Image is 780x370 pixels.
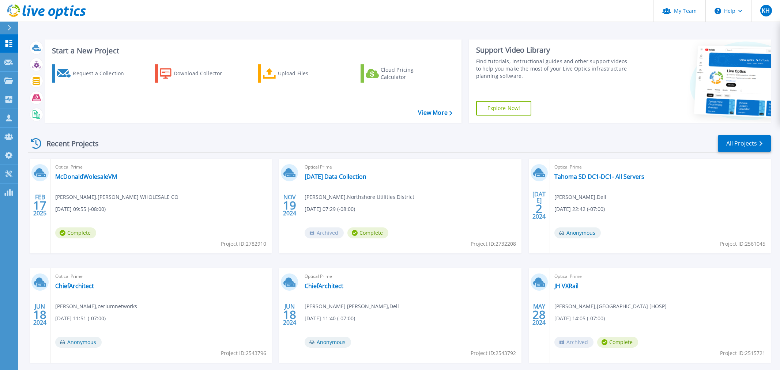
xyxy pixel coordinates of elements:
span: Anonymous [55,337,102,348]
div: JUN 2024 [283,301,297,328]
span: [PERSON_NAME] , Northshore Utilities District [305,193,414,201]
span: Optical Prime [554,163,766,171]
span: Anonymous [554,227,601,238]
a: ChiefArchitect [55,282,94,290]
span: Project ID: 2543792 [471,349,516,357]
a: Tahoma SD DC1-DC1- All Servers [554,173,644,180]
a: ChiefArchitect [305,282,343,290]
div: Support Video Library [476,45,631,55]
div: Download Collector [174,66,232,81]
a: [DATE] Data Collection [305,173,366,180]
div: Recent Projects [28,135,109,152]
span: Project ID: 2782910 [221,240,266,248]
span: Optical Prime [554,272,766,280]
span: [DATE] 11:40 (-07:00) [305,314,355,322]
span: Optical Prime [305,163,517,171]
span: 19 [283,202,296,208]
span: 18 [33,312,46,318]
span: Complete [347,227,388,238]
div: Cloud Pricing Calculator [381,66,439,81]
span: Complete [597,337,638,348]
span: [DATE] 14:05 (-07:00) [554,314,605,322]
a: McDonaldWolesaleVM [55,173,117,180]
a: Download Collector [155,64,236,83]
div: Request a Collection [73,66,131,81]
span: [PERSON_NAME] , ceriumnetworks [55,302,137,310]
span: Project ID: 2543796 [221,349,266,357]
span: 18 [283,312,296,318]
div: JUN 2024 [33,301,47,328]
h3: Start a New Project [52,47,452,55]
div: [DATE] 2024 [532,192,546,219]
span: [DATE] 11:51 (-07:00) [55,314,106,322]
div: MAY 2024 [532,301,546,328]
span: [DATE] 07:29 (-08:00) [305,205,355,213]
a: All Projects [718,135,771,152]
span: Project ID: 2732208 [471,240,516,248]
div: NOV 2024 [283,192,297,219]
span: Optical Prime [305,272,517,280]
span: Optical Prime [55,163,267,171]
span: Optical Prime [55,272,267,280]
span: 17 [33,202,46,208]
span: [PERSON_NAME] [PERSON_NAME] , Dell [305,302,399,310]
span: [PERSON_NAME] , [GEOGRAPHIC_DATA] [HOSP] [554,302,667,310]
span: KH [762,8,770,14]
span: [PERSON_NAME] , [PERSON_NAME] WHOLESALE CO [55,193,178,201]
a: Request a Collection [52,64,133,83]
a: Cloud Pricing Calculator [361,64,442,83]
div: Upload Files [278,66,336,81]
span: [DATE] 09:55 (-08:00) [55,205,106,213]
span: [PERSON_NAME] , Dell [554,193,606,201]
a: View More [418,109,452,116]
span: Anonymous [305,337,351,348]
span: Project ID: 2515721 [720,349,765,357]
span: Project ID: 2561045 [720,240,765,248]
span: 2 [536,205,542,212]
span: 28 [532,312,546,318]
div: FEB 2025 [33,192,47,219]
a: JH VXRail [554,282,579,290]
a: Upload Files [258,64,339,83]
a: Explore Now! [476,101,532,116]
span: Archived [554,337,594,348]
span: Complete [55,227,96,238]
div: Find tutorials, instructional guides and other support videos to help you make the most of your L... [476,58,631,80]
span: [DATE] 22:42 (-07:00) [554,205,605,213]
span: Archived [305,227,344,238]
